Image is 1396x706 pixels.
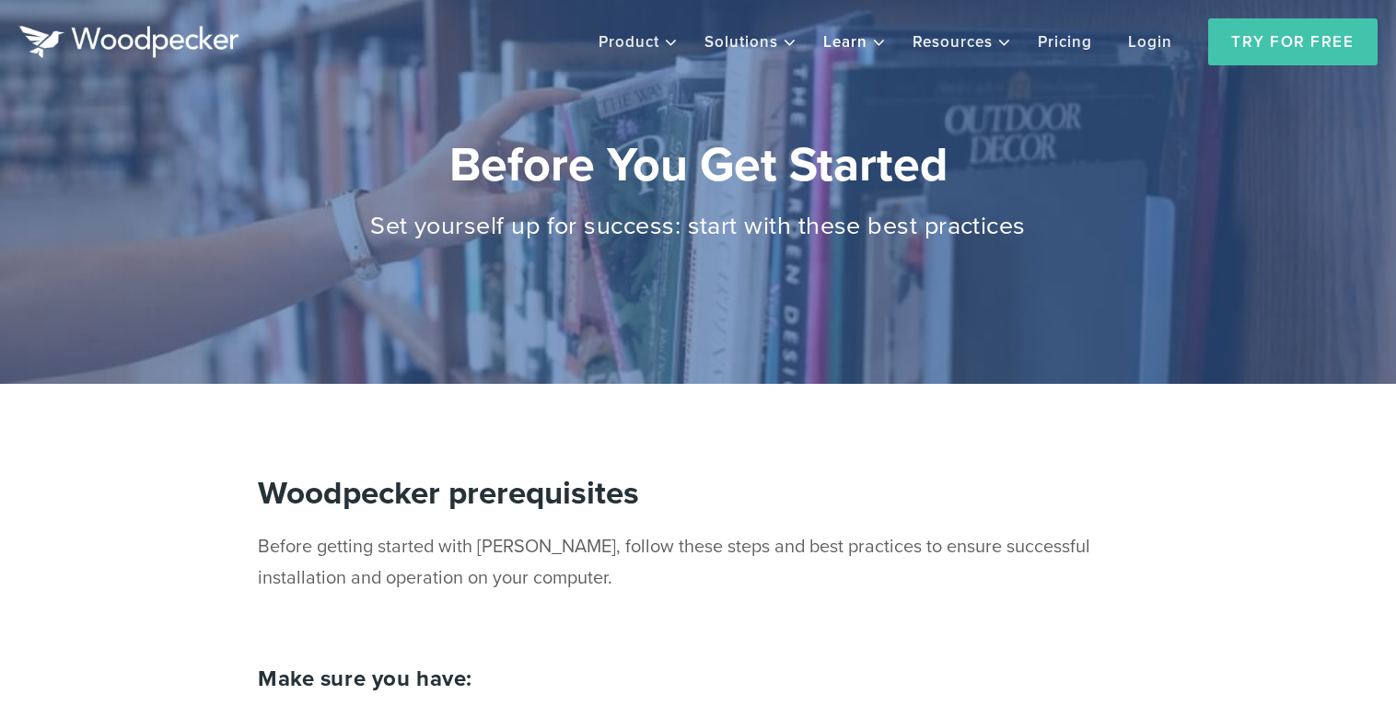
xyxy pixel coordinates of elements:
div: Product [583,22,675,62]
strong: Before You Get Started [287,140,1109,188]
div: Resources [897,22,1008,62]
div: Learn [808,22,883,62]
p: Before getting started with [PERSON_NAME], follow these steps and best practices to ensure succes... [258,530,1138,593]
strong: Make sure you have: [258,662,472,694]
a: Try For Free [1208,18,1378,65]
div: Solutions [689,22,794,62]
p: Set yourself up for success: start with these best practices [287,206,1109,244]
a: Pricing [1022,22,1108,62]
img: Woodpecker | Legal Document Automation [18,26,239,58]
strong: Woodpecker prerequisites [258,469,639,515]
a: Login [1112,22,1188,62]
